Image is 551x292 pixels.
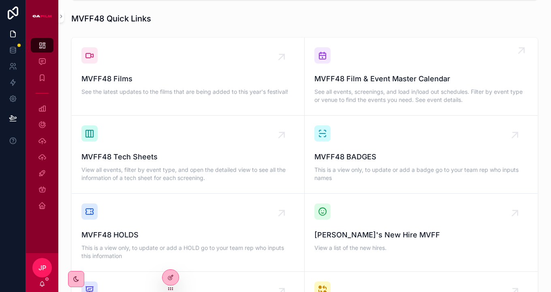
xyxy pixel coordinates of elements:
img: App logo [32,10,52,23]
span: [PERSON_NAME]'s New Hire MVFF [314,229,528,241]
a: MVFF48 Film & Event Master CalendarSee all events, screenings, and load in/load out schedules. Fi... [305,38,538,116]
span: This is a view only, to update or add a badge go to your team rep who inputs names [314,166,528,182]
span: MVFF48 BADGES [314,151,528,163]
a: MVFF48 FilmsSee the latest updates to the films that are being added to this year's festival! [72,38,305,116]
span: View all events, filter by event type, and open the detailed view to see all the information of a... [81,166,295,182]
a: [PERSON_NAME]'s New Hire MVFFView a list of the new hires. [305,194,538,272]
a: MVFF48 BADGESThis is a view only, to update or add a badge go to your team rep who inputs names [305,116,538,194]
a: MVFF48 Tech SheetsView all events, filter by event type, and open the detailed view to see all th... [72,116,305,194]
span: MVFF48 Film & Event Master Calendar [314,73,528,85]
span: This is a view only, to update or add a HOLD go to your team rep who inputs this information [81,244,295,260]
span: MVFF48 Films [81,73,295,85]
div: scrollable content [26,32,58,223]
span: MVFF48 HOLDS [81,229,295,241]
a: MVFF48 HOLDSThis is a view only, to update or add a HOLD go to your team rep who inputs this info... [72,194,305,272]
span: See all events, screenings, and load in/load out schedules. Filter by event type or venue to find... [314,88,528,104]
span: See the latest updates to the films that are being added to this year's festival! [81,88,295,96]
h1: MVFF48 Quick Links [71,13,151,24]
span: JP [38,263,46,273]
span: MVFF48 Tech Sheets [81,151,295,163]
span: View a list of the new hires. [314,244,528,252]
